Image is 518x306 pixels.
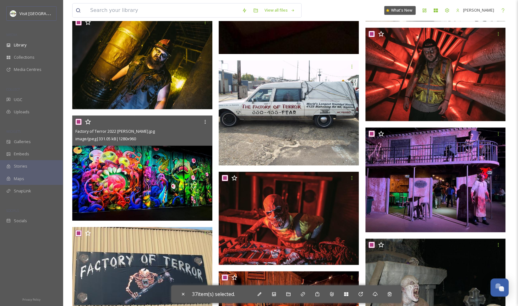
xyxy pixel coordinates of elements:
[14,176,24,182] span: Maps
[75,136,136,142] span: image/jpeg | 331.05 kB | 1280 x 960
[219,60,359,165] img: Factory of Terror- car.JPG
[75,128,155,134] span: Factory of Terror 2022 [PERSON_NAME].jpg
[365,127,505,233] img: Factory of Terror 2022 New Orleans Bar Theme.jpg
[463,7,494,13] span: [PERSON_NAME]
[14,54,35,60] span: Collections
[87,3,239,17] input: Search your library
[14,139,31,145] span: Galleries
[219,171,359,265] img: Factory of Terror Haunted Spooky Halloween Mask.jpg
[6,129,21,134] span: WIDGETS
[6,87,20,92] span: COLLECT
[6,32,17,37] span: MEDIA
[22,295,41,303] a: Privacy Policy
[365,28,505,121] img: Factory of Terror Haunted Spooky Halloween Zombie Costume.jpg
[14,218,27,224] span: Socials
[14,163,27,169] span: Stories
[10,10,16,17] img: download.jpeg
[453,4,497,16] a: [PERSON_NAME]
[14,97,22,103] span: UGC
[14,188,31,194] span: SnapLink
[14,151,29,157] span: Embeds
[192,291,235,298] span: 37 item(s) selected.
[19,10,68,16] span: Visit [GEOGRAPHIC_DATA]
[14,109,30,115] span: Uploads
[14,42,26,48] span: Library
[384,6,416,15] a: What's New
[14,67,41,72] span: Media Centres
[490,278,509,297] button: Open Chat
[72,115,212,221] img: Factory of Terror 2022 Steve Ehret.jpg
[72,16,212,110] img: Factory of Terror Haunted Spooky Halloween Zombie 2.jpg
[6,208,19,213] span: SOCIALS
[22,298,41,302] span: Privacy Policy
[261,4,298,16] a: View all files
